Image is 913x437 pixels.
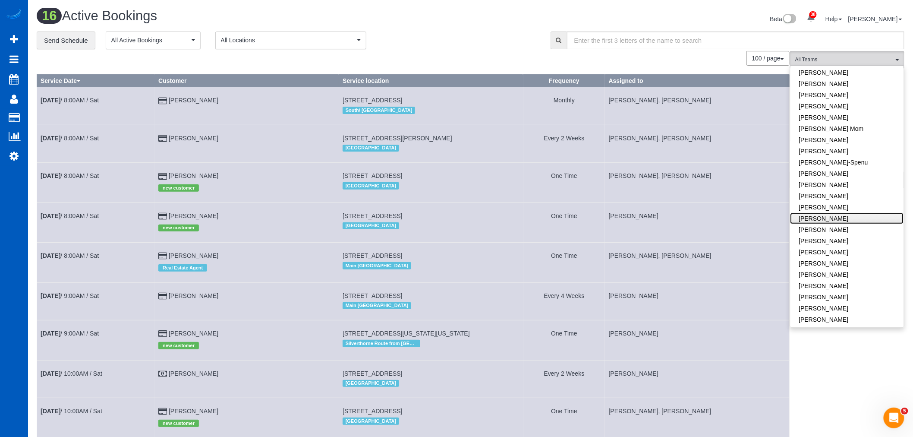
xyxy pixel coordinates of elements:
i: Cash Payment [158,371,167,377]
a: [PERSON_NAME] [790,190,904,202]
td: Service location [339,125,523,162]
span: South/ [GEOGRAPHIC_DATA] [343,107,415,114]
td: Schedule date [37,282,155,320]
b: [DATE] [41,172,60,179]
a: [PERSON_NAME] [790,325,904,336]
span: [STREET_ADDRESS] [343,292,402,299]
a: [PERSON_NAME] [169,330,218,337]
a: [PERSON_NAME] [790,202,904,213]
b: [DATE] [41,370,60,377]
a: Send Schedule [37,32,95,50]
b: [DATE] [41,97,60,104]
td: Schedule date [37,125,155,162]
a: [PERSON_NAME] [790,146,904,157]
a: Automaid Logo [5,9,22,21]
td: Frequency [523,360,605,398]
a: [PERSON_NAME] [169,370,218,377]
span: Main [GEOGRAPHIC_DATA] [343,262,411,269]
i: Credit Card Payment [158,253,167,259]
span: [GEOGRAPHIC_DATA] [343,222,399,229]
img: New interface [782,14,797,25]
a: [PERSON_NAME] [790,67,904,78]
td: Service location [339,360,523,398]
span: new customer [158,420,199,427]
span: [STREET_ADDRESS] [343,252,402,259]
a: [DATE]/ 9:00AM / Sat [41,292,99,299]
a: [PERSON_NAME] [790,247,904,258]
th: Customer [155,75,339,87]
a: [PERSON_NAME] [790,314,904,325]
a: [PERSON_NAME] [169,212,218,219]
a: Beta [770,16,797,22]
a: [PERSON_NAME] [790,258,904,269]
th: Service Date [37,75,155,87]
a: [PERSON_NAME] [790,168,904,179]
i: Credit Card Payment [158,408,167,415]
span: All Active Bookings [111,36,189,44]
td: Schedule date [37,87,155,125]
nav: Pagination navigation [747,51,790,66]
td: Service location [339,203,523,242]
td: Frequency [523,163,605,203]
div: Location [343,220,519,231]
span: Real Estate Agent [158,264,207,271]
th: Service location [339,75,523,87]
span: [STREET_ADDRESS][PERSON_NAME] [343,135,452,142]
button: All Teams [790,51,904,69]
i: Credit Card Payment [158,293,167,299]
a: [PERSON_NAME] [169,172,218,179]
a: [PERSON_NAME] [169,97,218,104]
b: [DATE] [41,408,60,415]
span: Main [GEOGRAPHIC_DATA] [343,302,411,309]
a: [DATE]/ 8:00AM / Sat [41,172,99,179]
td: Customer [155,282,339,320]
span: [GEOGRAPHIC_DATA] [343,418,399,424]
td: Schedule date [37,203,155,242]
span: new customer [158,184,199,191]
a: Help [825,16,842,22]
td: Service location [339,320,523,360]
a: [DATE]/ 8:00AM / Sat [41,212,99,219]
span: [STREET_ADDRESS] [343,172,402,179]
td: Service location [339,163,523,203]
b: [DATE] [41,330,60,337]
a: [PERSON_NAME] [790,235,904,247]
td: Service location [339,87,523,125]
td: Assigned to [605,320,789,360]
a: [PERSON_NAME] [790,112,904,123]
i: Credit Card Payment [158,213,167,219]
b: [DATE] [41,212,60,219]
i: Credit Card Payment [158,98,167,104]
td: Assigned to [605,125,789,162]
span: 16 [37,8,62,24]
a: [DATE]/ 10:00AM / Sat [41,370,102,377]
button: All Active Bookings [106,32,201,49]
a: [DATE]/ 8:00AM / Sat [41,252,99,259]
td: Assigned to [605,163,789,203]
span: All Locations [221,36,355,44]
td: Customer [155,360,339,398]
button: 100 / page [746,51,790,66]
a: [PERSON_NAME] [790,303,904,314]
td: Customer [155,87,339,125]
b: [DATE] [41,135,60,142]
div: Location [343,378,519,389]
a: [PERSON_NAME] [790,101,904,112]
td: Customer [155,125,339,162]
div: Location [343,415,519,427]
a: [PERSON_NAME]-Spenu [790,157,904,168]
i: Credit Card Payment [158,174,167,180]
a: [PERSON_NAME] [790,213,904,224]
td: Schedule date [37,243,155,282]
a: [DATE]/ 8:00AM / Sat [41,135,99,142]
span: [GEOGRAPHIC_DATA] [343,145,399,152]
a: [PERSON_NAME] [790,280,904,291]
span: [STREET_ADDRESS] [343,97,402,104]
a: [PERSON_NAME] [790,269,904,280]
span: [STREET_ADDRESS] [343,212,402,219]
td: Schedule date [37,163,155,203]
td: Frequency [523,320,605,360]
span: All Teams [795,56,894,63]
td: Schedule date [37,320,155,360]
td: Schedule date [37,360,155,398]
